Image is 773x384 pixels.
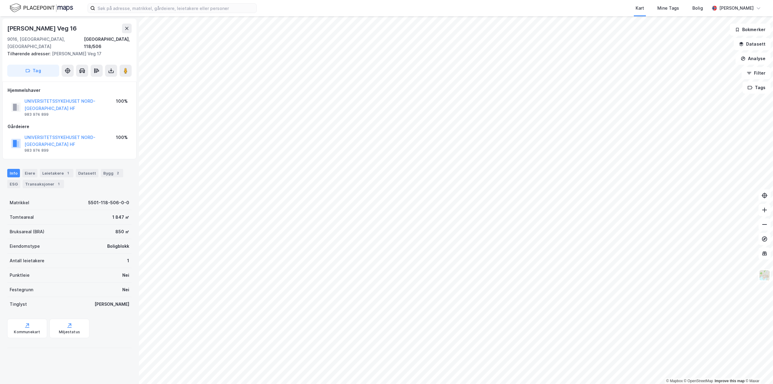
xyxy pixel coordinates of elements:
a: Mapbox [666,379,683,383]
img: logo.f888ab2527a4732fd821a326f86c7f29.svg [10,3,73,13]
div: Info [7,169,20,177]
div: Hjemmelshaver [8,87,131,94]
div: Transaksjoner [23,180,64,188]
div: [GEOGRAPHIC_DATA], 118/506 [84,36,132,50]
div: 1 847 ㎡ [112,214,129,221]
div: ESG [7,180,20,188]
img: Z [759,269,770,281]
div: [PERSON_NAME] [95,301,129,308]
button: Tag [7,65,59,77]
div: [PERSON_NAME] Veg 17 [7,50,127,57]
div: Eiere [22,169,37,177]
div: 5501-118-506-0-0 [88,199,129,206]
div: 2 [115,170,121,176]
div: Leietakere [40,169,73,177]
div: 983 974 899 [24,112,49,117]
div: Nei [122,272,129,279]
div: Kart [636,5,644,12]
div: Antall leietakere [10,257,44,264]
a: Improve this map [715,379,745,383]
div: 983 974 899 [24,148,49,153]
div: 100% [116,98,128,105]
div: 850 ㎡ [115,228,129,235]
div: Matrikkel [10,199,29,206]
div: Nei [122,286,129,293]
div: 1 [127,257,129,264]
iframe: Chat Widget [743,355,773,384]
button: Bokmerker [730,24,771,36]
div: Bolig [692,5,703,12]
div: 1 [56,181,62,187]
button: Analyse [736,53,771,65]
button: Tags [743,82,771,94]
div: 100% [116,134,128,141]
input: Søk på adresse, matrikkel, gårdeiere, leietakere eller personer [95,4,256,13]
div: Punktleie [10,272,30,279]
div: 1 [65,170,71,176]
div: Mine Tags [657,5,679,12]
div: Eiendomstype [10,243,40,250]
div: Miljøstatus [59,330,80,334]
div: [PERSON_NAME] [719,5,754,12]
button: Filter [742,67,771,79]
div: [PERSON_NAME] Veg 16 [7,24,78,33]
span: Tilhørende adresser: [7,51,52,56]
div: Tomteareal [10,214,34,221]
div: Datasett [76,169,98,177]
div: Tinglyst [10,301,27,308]
div: 9016, [GEOGRAPHIC_DATA], [GEOGRAPHIC_DATA] [7,36,84,50]
div: Boligblokk [107,243,129,250]
div: Kommunekart [14,330,40,334]
div: Bruksareal (BRA) [10,228,44,235]
button: Datasett [734,38,771,50]
div: Bygg [101,169,123,177]
div: Kontrollprogram for chat [743,355,773,384]
a: OpenStreetMap [684,379,713,383]
div: Festegrunn [10,286,33,293]
div: Gårdeiere [8,123,131,130]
